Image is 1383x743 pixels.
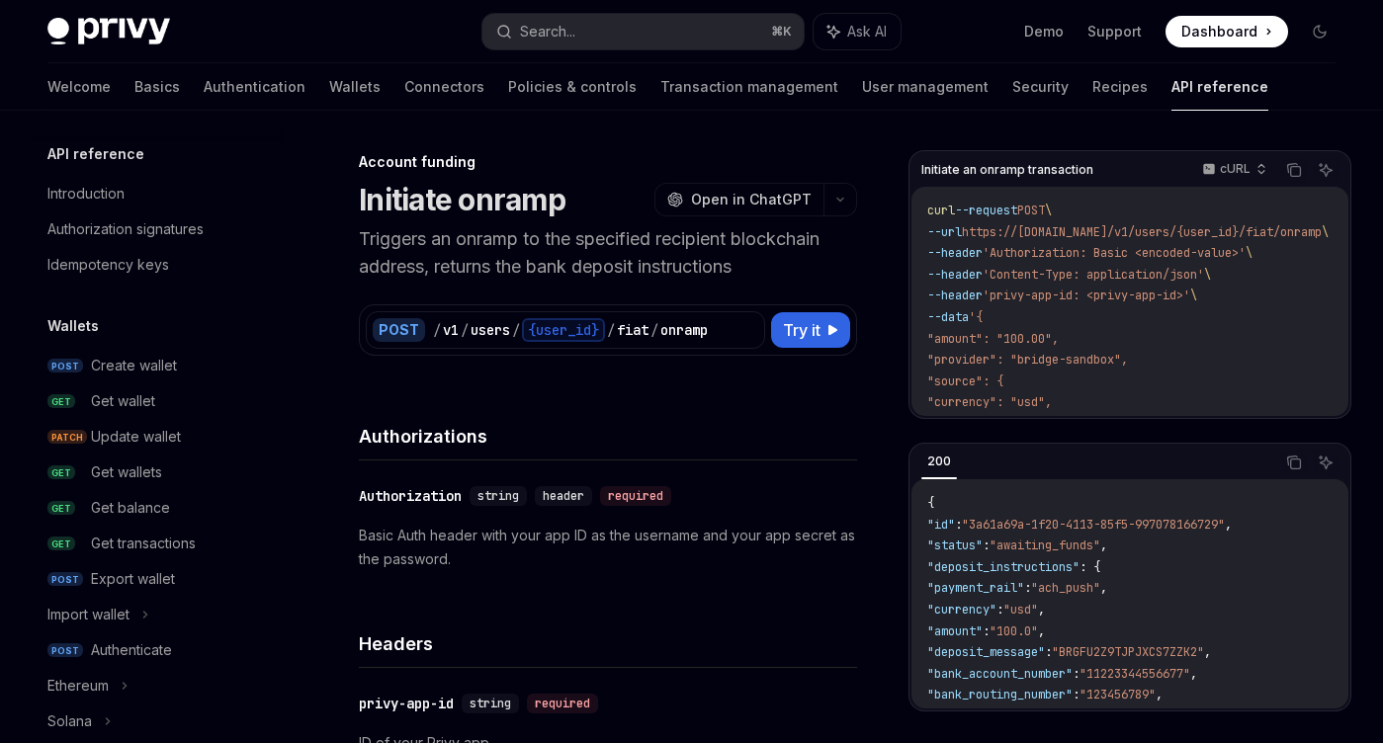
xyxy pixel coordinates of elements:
span: GET [47,501,75,516]
span: "status" [927,537,983,553]
span: , [1038,623,1045,639]
span: : [1024,580,1031,596]
div: Search... [520,20,575,43]
span: , [1225,517,1232,533]
span: PATCH [47,430,87,445]
button: Toggle dark mode [1304,16,1336,47]
button: Open in ChatGPT [654,183,823,216]
span: '{ [969,309,983,325]
span: "123456789" [1080,687,1156,702]
span: 'Authorization: Basic <encoded-value>' [983,245,1246,261]
div: users [471,320,510,340]
span: \ [1190,288,1197,303]
span: header [543,488,584,504]
button: Try it [771,312,850,348]
a: API reference [1171,63,1268,111]
span: string [477,488,519,504]
span: : { [1080,559,1100,575]
a: GETGet transactions [32,526,285,561]
div: POST [373,318,425,342]
a: POSTAuthenticate [32,632,285,668]
span: "3a61a69a-1f20-4113-85f5-997078166729" [962,517,1225,533]
div: v1 [443,320,459,340]
span: "BRGFU2Z9TJPJXCS7ZZK2" [1052,644,1204,660]
button: Copy the contents from the code block [1281,157,1307,183]
div: / [650,320,658,340]
span: : [1073,666,1080,682]
div: Idempotency keys [47,253,169,277]
span: string [470,696,511,711]
p: Basic Auth header with your app ID as the username and your app secret as the password. [359,524,857,571]
button: Ask AI [1313,157,1339,183]
span: "ach_push" [1031,580,1100,596]
div: Get wallets [91,460,162,484]
span: "100.0" [990,623,1038,639]
a: Dashboard [1166,16,1288,47]
span: GET [47,537,75,551]
p: Triggers an onramp to the specified recipient blockchain address, returns the bank deposit instru... [359,225,857,281]
div: Get balance [91,496,170,520]
span: --header [927,288,983,303]
div: privy-app-id [359,694,454,713]
h4: Headers [359,630,857,657]
a: Basics [134,63,180,111]
span: --request [955,203,1017,218]
span: , [1204,644,1211,660]
a: Welcome [47,63,111,111]
a: Transaction management [660,63,838,111]
div: Create wallet [91,354,177,377]
span: \ [1246,245,1253,261]
h1: Initiate onramp [359,182,565,217]
span: "payment_rail": "ach_push" [927,416,1107,432]
div: onramp [660,320,708,340]
div: Update wallet [91,425,181,449]
span: , [1038,602,1045,618]
span: POST [47,572,83,587]
span: "payment_rail" [927,580,1024,596]
a: PATCHUpdate wallet [32,419,285,454]
a: Wallets [329,63,381,111]
span: POST [47,643,83,658]
span: : [1073,687,1080,702]
span: "awaiting_funds" [990,537,1100,553]
div: / [461,320,469,340]
span: "usd" [1003,602,1038,618]
span: Try it [783,318,821,342]
div: required [527,694,598,713]
span: --data [927,309,969,325]
span: "Bridge Ventures Inc" [1093,708,1239,724]
button: Ask AI [814,14,901,49]
span: Open in ChatGPT [691,190,812,209]
a: Demo [1024,22,1064,41]
span: POST [47,359,83,373]
a: GETGet balance [32,490,285,526]
div: Get transactions [91,532,196,555]
a: Connectors [404,63,484,111]
a: Security [1012,63,1069,111]
button: cURL [1191,153,1275,187]
div: Import wallet [47,603,130,626]
h4: Authorizations [359,423,857,450]
a: GETGet wallet [32,383,285,419]
span: , [1100,537,1107,553]
a: Recipes [1092,63,1148,111]
a: Policies & controls [508,63,637,111]
span: curl [927,203,955,218]
div: required [600,486,671,506]
span: , [1239,708,1246,724]
a: POSTExport wallet [32,561,285,597]
div: / [512,320,520,340]
span: "currency" [927,602,996,618]
div: fiat [617,320,648,340]
a: Authentication [204,63,305,111]
span: "bank_beneficiary_name" [927,708,1086,724]
span: : [1086,708,1093,724]
span: "deposit_instructions" [927,559,1080,575]
a: Idempotency keys [32,247,285,283]
span: { [927,495,934,511]
span: : [983,537,990,553]
button: Ask AI [1313,450,1339,475]
a: GETGet wallets [32,454,285,490]
button: Search...⌘K [482,14,805,49]
span: GET [47,394,75,409]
